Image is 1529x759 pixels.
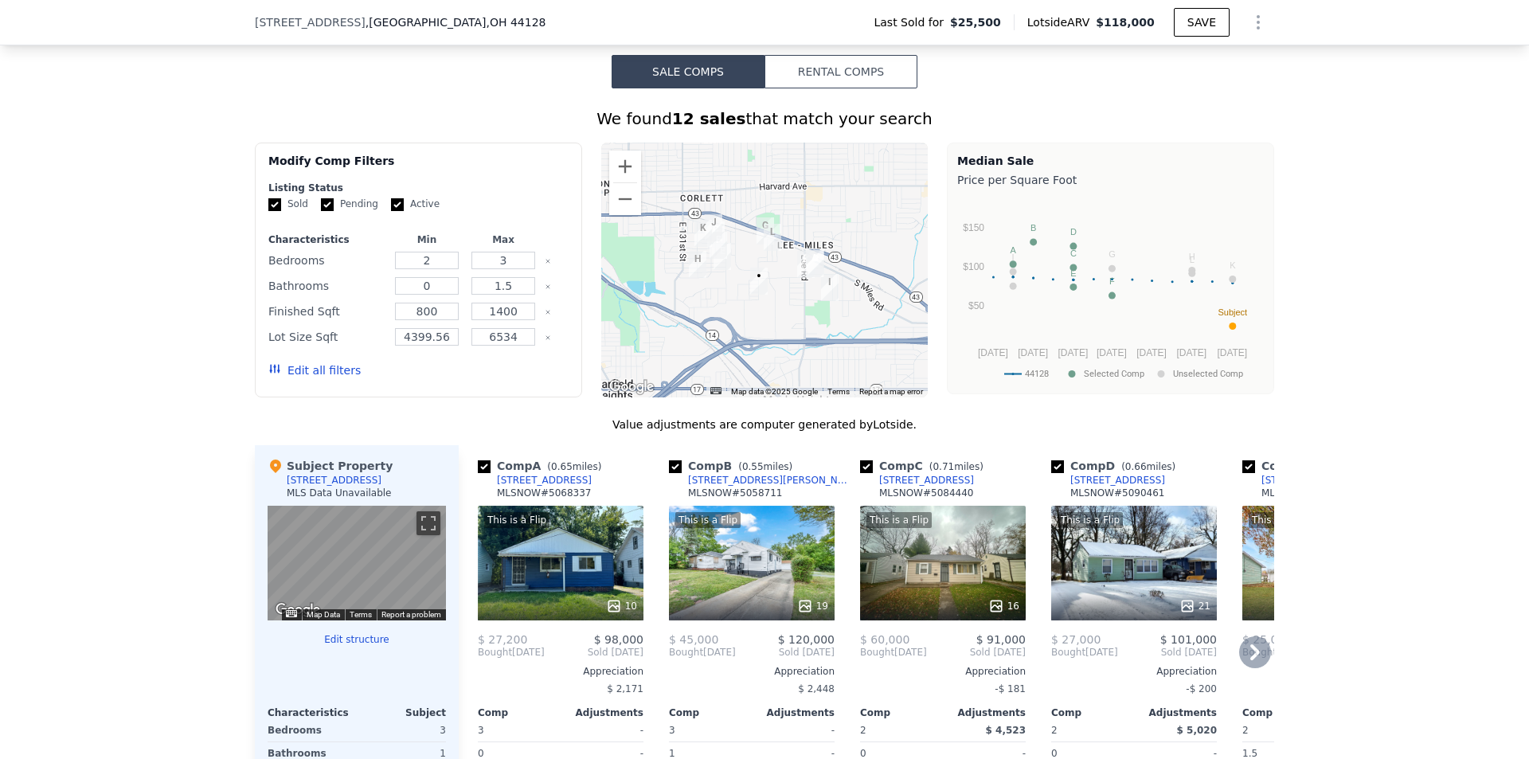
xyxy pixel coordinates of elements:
strong: 12 sales [672,109,746,128]
div: Subject Property [268,458,393,474]
span: 3 [669,725,675,736]
span: Sold [DATE] [736,646,835,659]
text: $50 [968,300,984,311]
div: 4395 E 141st St [707,221,725,248]
div: Modify Comp Filters [268,153,569,182]
div: Comp [860,706,943,719]
text: L [1190,255,1195,264]
button: Keyboard shortcuts [286,610,297,617]
div: Comp [669,706,752,719]
span: Map data ©2025 Google [731,387,818,396]
div: Finished Sqft [268,300,385,323]
text: [DATE] [1058,347,1088,358]
div: Comp [1051,706,1134,719]
a: Report a map error [859,387,923,396]
div: [STREET_ADDRESS][PERSON_NAME] [688,474,854,487]
div: Lot Size Sqft [268,326,385,348]
text: $150 [963,222,984,233]
text: G [1109,249,1116,259]
span: ( miles) [541,461,608,472]
a: [STREET_ADDRESS] [478,474,592,487]
div: Listing Status [268,182,569,194]
div: Adjustments [943,706,1026,719]
div: We found that match your search [255,108,1274,130]
text: [DATE] [1176,347,1206,358]
div: Appreciation [669,665,835,678]
div: This is a Flip [1058,512,1123,528]
span: $ 60,000 [860,633,909,646]
div: [STREET_ADDRESS] [497,474,592,487]
label: Pending [321,198,378,211]
div: This is a Flip [1249,512,1314,528]
div: 4372 E 154th St [757,217,774,245]
div: MLSNOW # 5084440 [879,487,973,499]
div: Max [468,233,538,246]
button: Show Options [1242,6,1274,38]
span: ( miles) [923,461,990,472]
img: Google [272,600,324,620]
div: Median Sale [957,153,1264,169]
span: $ 25,000 [1242,633,1292,646]
div: - [564,719,643,741]
div: 4667 E 153rd St [750,268,768,295]
div: MLSNOW # 5058711 [688,487,782,499]
text: Subject [1218,307,1247,317]
span: [STREET_ADDRESS] [255,14,366,30]
div: This is a Flip [866,512,932,528]
span: Bought [860,646,894,659]
text: [DATE] [1097,347,1127,358]
div: Comp C [860,458,990,474]
div: 21 [1179,598,1210,614]
span: $ 45,000 [669,633,718,646]
button: Keyboard shortcuts [710,387,721,394]
div: Characteristics [268,706,357,719]
div: [STREET_ADDRESS] [1070,474,1165,487]
a: [STREET_ADDRESS] [1051,474,1165,487]
span: , OH 44128 [486,16,546,29]
div: 13603 Alvin Ave [689,251,706,278]
span: 0.65 [551,461,573,472]
span: 3 [478,725,484,736]
a: Open this area in Google Maps (opens a new window) [272,600,324,620]
button: Edit all filters [268,362,361,378]
div: Comp [478,706,561,719]
div: Appreciation [1242,665,1408,678]
div: Bathrooms [268,275,385,297]
div: [DATE] [478,646,545,659]
label: Active [391,198,440,211]
div: Appreciation [860,665,1026,678]
div: [DATE] [860,646,927,659]
button: Zoom out [609,183,641,215]
a: [STREET_ADDRESS] [1242,474,1356,487]
div: Characteristics [268,233,385,246]
span: ( miles) [732,461,799,472]
span: , [GEOGRAPHIC_DATA] [366,14,546,30]
div: 4348 E 141st St [705,214,722,241]
span: Sold [DATE] [927,646,1026,659]
span: -$ 181 [995,683,1026,694]
button: Clear [545,284,551,290]
button: Clear [545,309,551,315]
span: 0.55 [742,461,764,472]
div: - [755,719,835,741]
span: 2 [1242,725,1249,736]
div: 10 [606,598,637,614]
text: D [1070,227,1077,237]
div: Value adjustments are computer generated by Lotside . [255,417,1274,432]
div: [DATE] [1051,646,1118,659]
div: This is a Flip [484,512,549,528]
svg: A chart. [957,191,1264,390]
a: Report a problem [381,610,441,619]
div: Adjustments [561,706,643,719]
button: Sale Comps [612,55,764,88]
div: 4405 E 156th St [764,224,781,251]
div: 16 [988,598,1019,614]
div: Bedrooms [268,249,385,272]
button: Zoom in [609,151,641,182]
div: Street View [268,506,446,620]
span: $ 101,000 [1160,633,1217,646]
span: $ 27,200 [478,633,527,646]
text: [DATE] [1217,347,1247,358]
div: Comp [1242,706,1325,719]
